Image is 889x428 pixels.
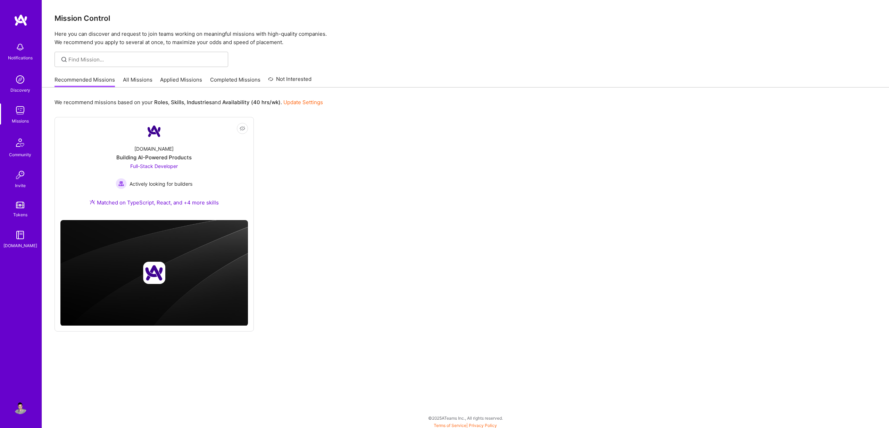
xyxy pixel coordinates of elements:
span: | [434,423,497,428]
img: cover [60,220,248,326]
a: User Avatar [11,400,29,414]
a: Company Logo[DOMAIN_NAME]Building AI-Powered ProductsFull-Stack Developer Actively looking for bu... [60,123,248,215]
a: All Missions [123,76,152,87]
div: Community [9,151,31,158]
div: [DOMAIN_NAME] [134,145,174,152]
span: Actively looking for builders [130,180,192,187]
i: icon SearchGrey [60,56,68,64]
img: teamwork [13,103,27,117]
img: Ateam Purple Icon [90,199,95,205]
img: logo [14,14,28,26]
div: Discovery [10,86,30,94]
a: Update Settings [283,99,323,106]
a: Applied Missions [160,76,202,87]
img: guide book [13,228,27,242]
i: icon EyeClosed [240,126,245,131]
div: Building AI-Powered Products [116,154,192,161]
h3: Mission Control [55,14,876,23]
div: © 2025 ATeams Inc., All rights reserved. [42,409,889,427]
b: Availability (40 hrs/wk) [222,99,281,106]
div: Notifications [8,54,33,61]
img: Invite [13,168,27,182]
a: Privacy Policy [469,423,497,428]
img: Company Logo [146,123,163,140]
div: Tokens [13,211,27,218]
b: Roles [154,99,168,106]
span: Full-Stack Developer [130,163,178,169]
img: Actively looking for builders [116,178,127,189]
div: Missions [12,117,29,125]
p: Here you can discover and request to join teams working on meaningful missions with high-quality ... [55,30,876,47]
div: [DOMAIN_NAME] [3,242,37,249]
b: Industries [187,99,212,106]
img: discovery [13,73,27,86]
a: Completed Missions [210,76,260,87]
a: Recommended Missions [55,76,115,87]
div: Matched on TypeScript, React, and +4 more skills [90,199,219,206]
img: tokens [16,202,24,208]
img: User Avatar [13,400,27,414]
div: Invite [15,182,26,189]
a: Terms of Service [434,423,466,428]
input: Find Mission... [68,56,223,63]
b: Skills [171,99,184,106]
p: We recommend missions based on your , , and . [55,99,323,106]
img: Community [12,134,28,151]
img: Company logo [143,262,165,284]
a: Not Interested [268,75,311,87]
img: bell [13,40,27,54]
